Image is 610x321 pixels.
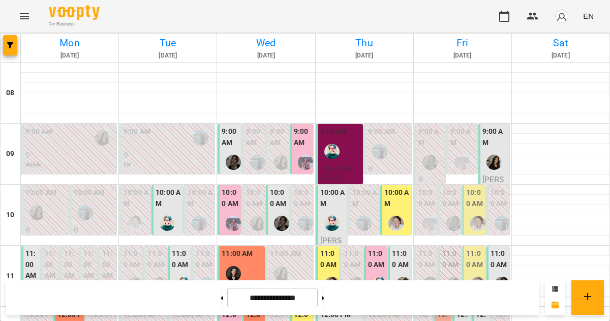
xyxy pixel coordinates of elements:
[147,248,164,270] label: 11:00 AM
[466,248,483,270] label: 11:00 AM
[74,187,105,198] label: 10:00 AM
[64,248,76,281] label: 11:00 AM
[22,51,117,61] h6: [DATE]
[192,216,207,231] img: Ліліана Честнова
[12,4,37,28] button: Menu
[102,248,114,281] label: 11:00 AM
[222,248,253,259] label: 11:00 AM
[368,126,395,137] label: 9:00 AM
[454,155,470,170] img: Вікторія Ангела
[124,160,131,169] p: СІ
[78,205,93,220] div: Ліліана Честнова
[6,149,14,160] h6: 09
[156,187,180,209] label: 10:00 AM
[555,9,569,23] img: avatar_s.png
[317,51,412,61] h6: [DATE]
[49,21,100,27] span: For Business
[25,248,38,281] label: 11:00 AM
[270,187,287,209] label: 10:00 AM
[246,126,263,148] label: 9:00 AM
[495,216,510,231] img: Ліліана Честнова
[188,187,212,209] label: 10:00 AM
[442,248,459,270] label: 11:00 AM
[486,155,502,170] img: Оксана Шкалей
[450,126,475,148] label: 9:00 AM
[320,187,345,209] label: 10:00 AM
[246,187,263,209] label: 10:00 AM
[415,51,510,61] h6: [DATE]
[124,151,212,159] p: 0
[95,130,110,145] img: Оксана Шкалей
[25,126,52,137] label: 9:00 AM
[22,35,117,51] h6: Mon
[320,182,361,209] p: [PERSON_NAME] діагностика
[6,87,14,99] h6: 08
[368,248,385,270] label: 11:00 AM
[388,216,404,231] img: Ольга Фурт
[320,236,342,263] span: [PERSON_NAME]
[583,11,594,21] span: EN
[356,216,372,231] img: Ліліана Честнова
[352,187,377,209] label: 10:00 AM
[579,7,598,25] button: EN
[193,130,208,145] div: Ліліана Честнова
[324,144,340,159] img: Тетяна Кострицька
[25,160,41,169] p: АВА
[124,187,148,209] label: 10:00 AM
[320,126,347,137] label: 9:00 AM
[29,205,45,220] img: Оксана Шкалей
[83,248,96,281] label: 11:00 AM
[6,210,14,221] h6: 10
[250,155,265,170] img: Ліліана Честнова
[418,248,435,270] label: 11:00 AM
[226,155,241,170] img: Данюк Дарина
[442,187,459,209] label: 10:00 AM
[274,216,289,231] div: Данюк Дарина
[372,144,387,159] div: Ліліана Честнова
[128,216,143,231] img: Ольга Фурт
[219,35,313,51] h6: Wed
[298,155,313,170] img: Вікторія Ангела
[482,126,507,148] label: 9:00 AM
[446,216,462,231] div: Данюк Дарина
[418,175,443,184] p: 0
[226,266,241,281] img: Жук Вікторія
[274,155,289,170] div: Оксана Шкалей
[74,235,81,243] p: СІ
[298,216,313,231] img: Ліліана Честнова
[226,216,241,231] img: Вікторія Ангела
[368,164,409,173] p: 0
[45,248,57,281] label: 11:00 AM
[368,173,375,182] p: СІ
[422,216,438,231] img: Вікторія Ангела
[250,216,265,231] img: Оксана Шкалей
[466,187,483,209] label: 10:00 AM
[49,5,100,20] img: Voopty Logo
[274,266,289,281] img: Оксана Шкалей
[6,271,14,282] h6: 11
[422,155,438,170] div: Данюк Дарина
[415,35,510,51] h6: Fri
[418,187,435,209] label: 10:00 AM
[324,216,340,231] img: Тетяна Кострицька
[491,187,507,209] label: 10:00 AM
[392,248,409,270] label: 11:00 AM
[344,248,361,270] label: 11:00 AM
[294,126,311,148] label: 9:00 AM
[120,35,215,51] h6: Tue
